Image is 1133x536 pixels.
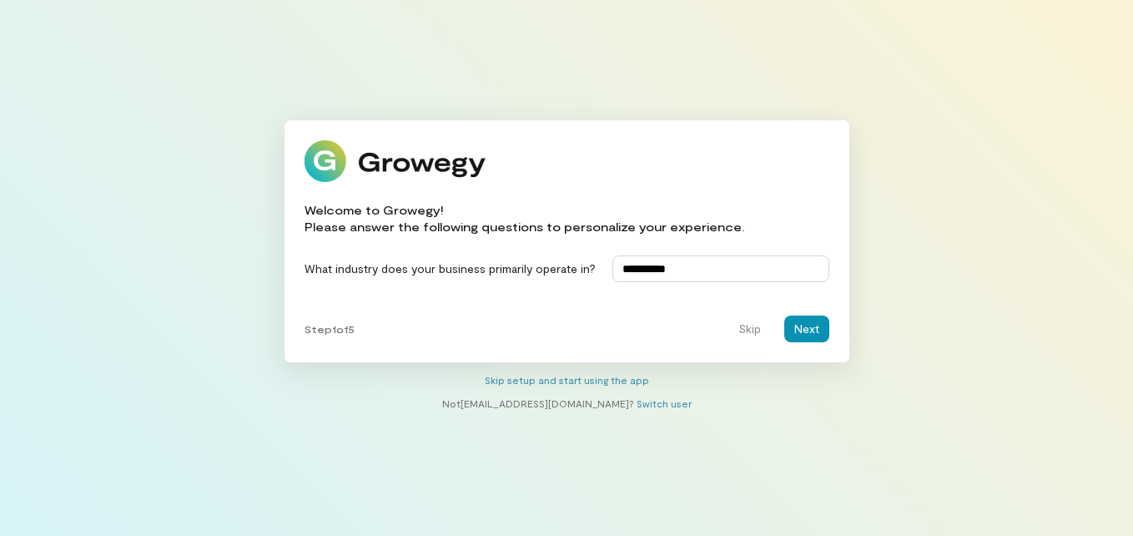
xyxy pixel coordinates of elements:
span: Not [EMAIL_ADDRESS][DOMAIN_NAME] ? [442,397,634,409]
img: Growegy logo [305,140,486,182]
button: Skip [728,316,771,342]
label: What industry does your business primarily operate in? [305,260,596,277]
a: Switch user [637,397,692,409]
a: Skip setup and start using the app [485,374,649,386]
div: Welcome to Growegy! Please answer the following questions to personalize your experience. [305,202,744,235]
button: Next [784,316,829,342]
span: Step 1 of 5 [305,322,355,336]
